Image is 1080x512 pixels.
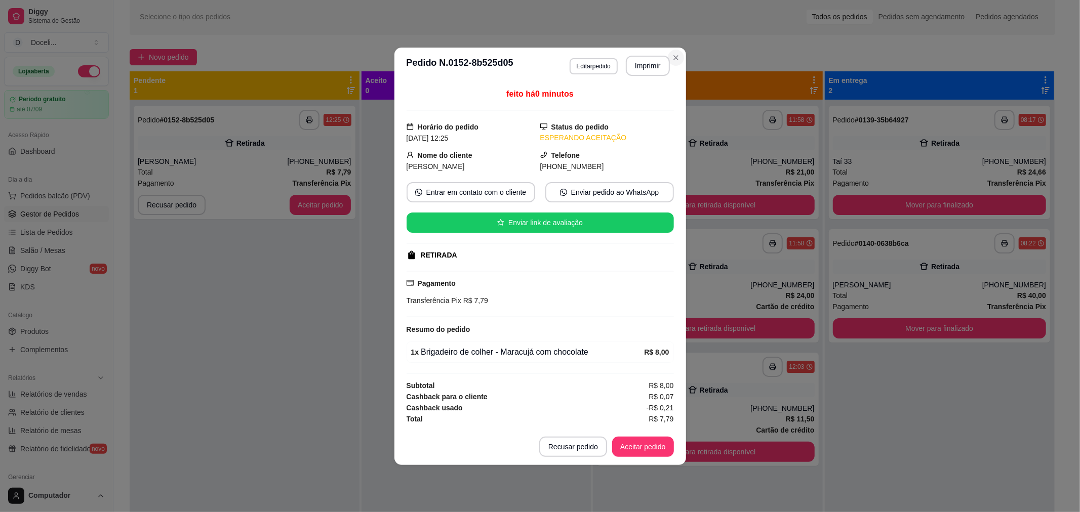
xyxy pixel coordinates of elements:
[551,151,580,159] strong: Telefone
[407,151,414,158] span: user
[418,279,456,287] strong: Pagamento
[540,133,674,143] div: ESPERANDO ACEITAÇÃO
[411,346,645,358] div: Brigadeiro de colher - Maracujá com chocolate
[421,250,457,261] div: RETIRADA
[506,90,573,98] span: feito há 0 minutos
[411,348,419,356] strong: 1 x
[540,162,604,170] span: [PHONE_NUMBER]
[407,182,535,202] button: whats-appEntrar em contato com o cliente
[612,437,674,457] button: Aceitar pedido
[551,123,609,131] strong: Status do pedido
[407,381,435,390] strong: Subtotal
[560,189,567,196] span: whats-app
[649,391,673,402] span: R$ 0,07
[407,134,449,142] span: [DATE] 12:25
[647,402,674,413] span: -R$ 0,21
[649,380,673,391] span: R$ 8,00
[407,393,488,401] strong: Cashback para o cliente
[407,296,461,305] span: Transferência Pix
[668,50,684,66] button: Close
[407,279,414,286] span: credit-card
[415,189,422,196] span: whats-app
[539,437,607,457] button: Recusar pedido
[418,151,472,159] strong: Nome do cliente
[649,413,673,424] span: R$ 7,79
[497,219,504,226] span: star
[407,325,470,333] strong: Resumo do pedido
[407,56,513,76] h3: Pedido N. 0152-8b525d05
[418,123,479,131] strong: Horário do pedido
[407,212,674,233] button: starEnviar link de avaliação
[407,162,465,170] span: [PERSON_NAME]
[407,404,463,412] strong: Cashback usado
[461,296,488,305] span: R$ 7,79
[644,348,669,356] strong: R$ 8,00
[540,151,547,158] span: phone
[570,58,618,74] button: Editarpedido
[407,123,414,130] span: calendar
[407,415,423,423] strong: Total
[626,56,670,76] button: Imprimir
[540,123,547,130] span: desktop
[545,182,674,202] button: whats-appEnviar pedido ao WhatsApp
